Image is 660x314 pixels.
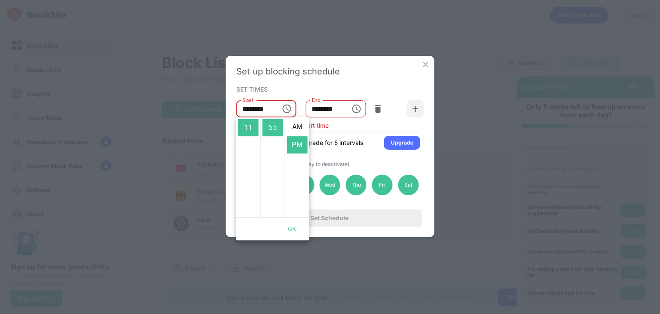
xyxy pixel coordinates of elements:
[242,96,254,104] label: Start
[287,118,308,135] li: AM
[238,119,259,136] li: 11 hours
[236,160,422,167] div: SELECTED DAYS
[278,221,306,237] button: OK
[310,215,348,222] div: Set Schedule
[348,100,365,117] button: Choose time, selected time is 11:55 PM
[285,117,309,217] ul: Select meridiem
[286,161,349,167] span: (Click a day to deactivate)
[299,104,302,114] div: -
[346,175,367,195] div: Thu
[236,117,260,217] ul: Select hours
[391,139,413,147] div: Upgrade
[422,60,430,69] img: x-button.svg
[398,175,419,195] div: Sat
[320,175,340,195] div: Wed
[236,86,422,92] div: SET TIMES
[372,175,393,195] div: Fri
[238,101,259,118] li: 10 hours
[263,101,283,118] li: 50 minutes
[287,136,308,154] li: PM
[312,96,321,104] label: End
[236,122,424,129] div: End time must be after start time
[278,100,295,117] button: Choose time, selected time is 11:55 PM
[236,66,424,77] div: Set up blocking schedule
[260,117,285,217] ul: Select minutes
[263,119,283,136] li: 55 minutes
